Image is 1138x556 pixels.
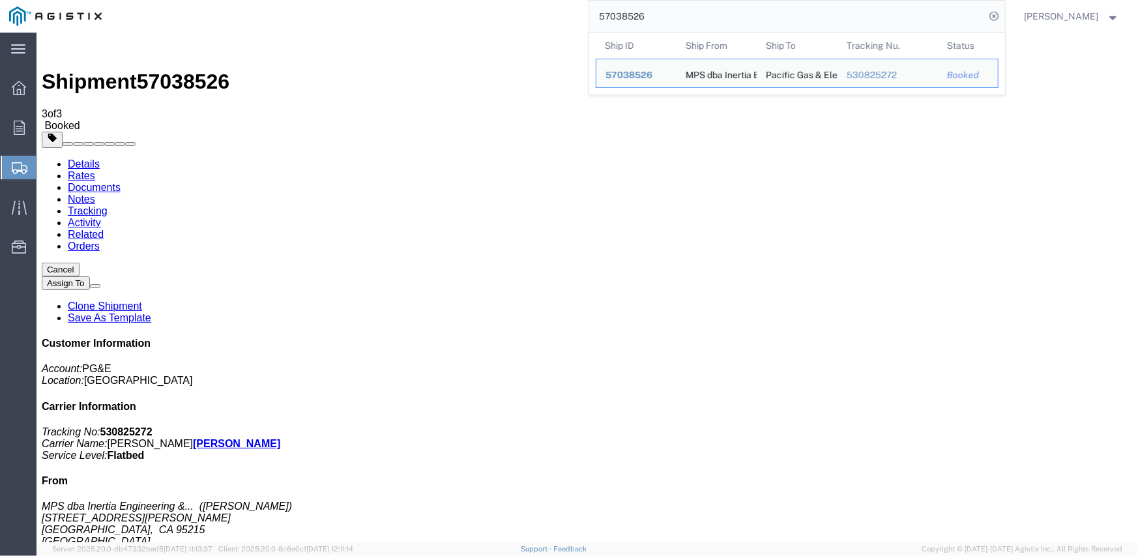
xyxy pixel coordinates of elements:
[5,443,1096,454] h4: From
[70,405,156,417] span: [PERSON_NAME]
[5,417,71,428] i: Service Level:
[9,7,102,26] img: logo
[5,230,43,244] button: Cancel
[605,70,652,80] span: 57038526
[156,405,244,417] a: [PERSON_NAME]
[5,76,11,87] span: 3
[766,59,828,87] div: Pacific Gas & Electric Company
[31,173,71,184] a: Tracking
[553,545,587,553] a: Feedback
[676,33,757,59] th: Ship From
[31,161,59,172] a: Notes
[922,544,1122,555] span: Copyright © [DATE]-[DATE] Agistix Inc., All Rights Reserved
[64,394,116,405] b: 530825272
[837,33,938,59] th: Tracking Nu.
[218,545,353,553] span: Client: 2025.20.0-8c6e0cf
[521,545,553,553] a: Support
[8,87,43,98] span: Booked
[947,68,989,82] div: Booked
[31,280,115,291] a: Save As Template
[306,545,353,553] span: [DATE] 12:11:14
[31,138,59,149] a: Rates
[5,405,70,417] i: Carrier Name:
[71,417,108,428] b: Flatbed
[164,545,212,553] span: [DATE] 11:13:37
[5,368,1096,380] h4: Carrier Information
[5,468,1096,527] address: MPS dba Inertia Engineering & Machine Works Inc
[1025,9,1099,23] span: Chantelle Bower
[52,545,212,553] span: Server: 2025.20.0-db47332bad5
[31,126,63,137] a: Details
[685,59,748,87] div: MPS dba Inertia Engineering & Machine Works Inc
[20,76,25,87] span: 3
[5,503,114,514] span: [GEOGRAPHIC_DATA]
[31,184,65,196] a: Activity
[1024,8,1120,24] button: [PERSON_NAME]
[5,394,64,405] i: Tracking No:
[596,33,677,59] th: Ship ID
[31,208,63,219] a: Orders
[36,33,1138,542] iframe: FS Legacy Container
[605,68,667,82] div: 57038526
[846,68,929,82] div: 530825272
[5,342,48,353] i: Location:
[5,76,1096,87] div: of
[5,330,46,342] i: Account:
[5,330,1096,354] p: [GEOGRAPHIC_DATA]
[46,330,74,342] span: PG&E
[5,244,53,257] button: Assign To
[757,33,838,59] th: Ship To
[589,1,985,32] input: Search for shipment number, reference number
[100,37,193,61] span: 57038526
[5,305,1096,317] h4: Customer Information
[31,196,67,207] a: Related
[31,149,84,160] a: Documents
[31,268,106,279] a: Clone Shipment
[938,33,999,59] th: Status
[596,33,1005,95] table: Search Results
